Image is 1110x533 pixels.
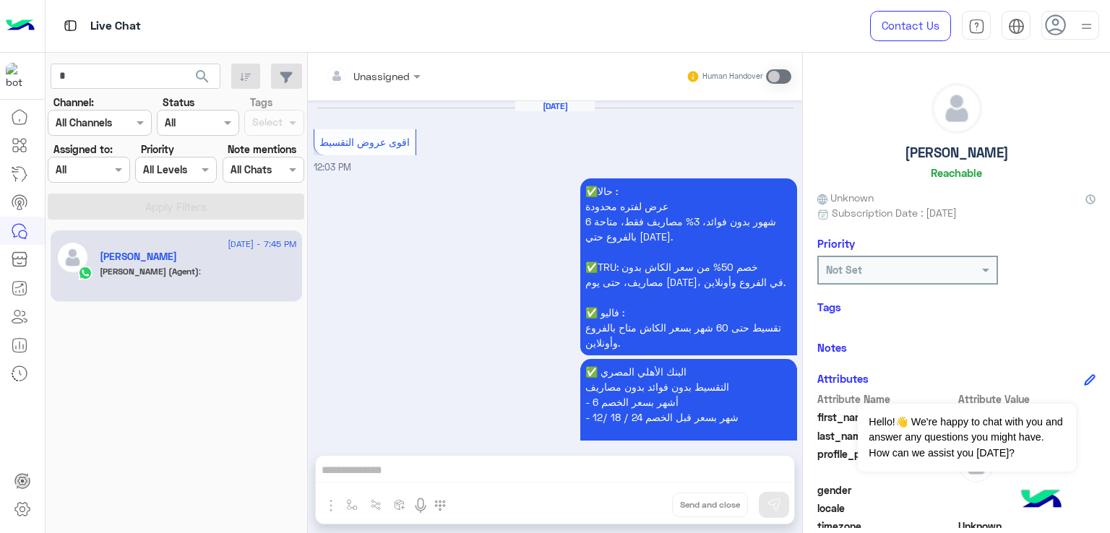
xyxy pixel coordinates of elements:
[90,17,141,36] p: Live Chat
[314,162,351,173] span: 12:03 PM
[319,136,410,148] span: اقوى عروض التقسيط
[832,205,957,220] span: Subscription Date : [DATE]
[1016,475,1067,526] img: hulul-logo.png
[672,493,748,517] button: Send and close
[1008,18,1025,35] img: tab
[1077,17,1096,35] img: profile
[958,482,1096,498] span: null
[962,11,991,41] a: tab
[817,500,955,516] span: locale
[53,142,113,157] label: Assigned to:
[53,95,94,110] label: Channel:
[100,266,199,277] span: [PERSON_NAME] (Agent)
[858,404,1075,472] span: Hello!👋 We're happy to chat with you and answer any questions you might have. How can we assist y...
[958,500,1096,516] span: null
[185,64,220,95] button: search
[817,190,874,205] span: Unknown
[702,71,763,82] small: Human Handover
[141,142,174,157] label: Priority
[48,194,304,220] button: Apply Filters
[817,372,869,385] h6: Attributes
[580,178,797,355] p: 23/8/2025, 12:03 PM
[817,409,955,425] span: first_name
[817,428,955,443] span: last_name
[515,101,595,111] h6: [DATE]
[78,266,92,280] img: WhatsApp
[228,238,296,251] span: [DATE] - 7:45 PM
[817,482,955,498] span: gender
[817,300,1096,313] h6: Tags
[817,391,955,407] span: Attribute Name
[932,84,981,133] img: defaultAdmin.png
[968,18,985,35] img: tab
[870,11,951,41] a: Contact Us
[194,68,211,85] span: search
[6,63,32,89] img: 1403182699927242
[199,266,201,277] span: :
[228,142,296,157] label: Note mentions
[61,17,79,35] img: tab
[817,341,847,354] h6: Notes
[905,144,1009,161] h5: [PERSON_NAME]
[817,446,955,480] span: profile_pic
[56,241,89,274] img: defaultAdmin.png
[6,11,35,41] img: Logo
[163,95,194,110] label: Status
[817,237,855,250] h6: Priority
[931,166,982,179] h6: Reachable
[100,251,177,263] h5: Mohammad Yasser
